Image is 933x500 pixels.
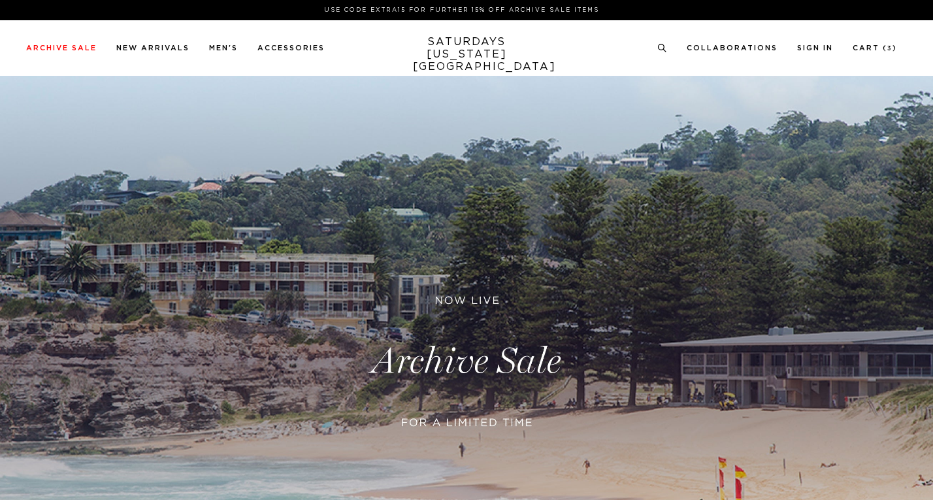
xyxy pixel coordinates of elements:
[797,44,833,52] a: Sign In
[257,44,325,52] a: Accessories
[413,36,521,73] a: SATURDAYS[US_STATE][GEOGRAPHIC_DATA]
[209,44,238,52] a: Men's
[26,44,97,52] a: Archive Sale
[687,44,777,52] a: Collaborations
[116,44,189,52] a: New Arrivals
[887,46,892,52] small: 3
[853,44,897,52] a: Cart (3)
[31,5,892,15] p: Use Code EXTRA15 for Further 15% Off Archive Sale Items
